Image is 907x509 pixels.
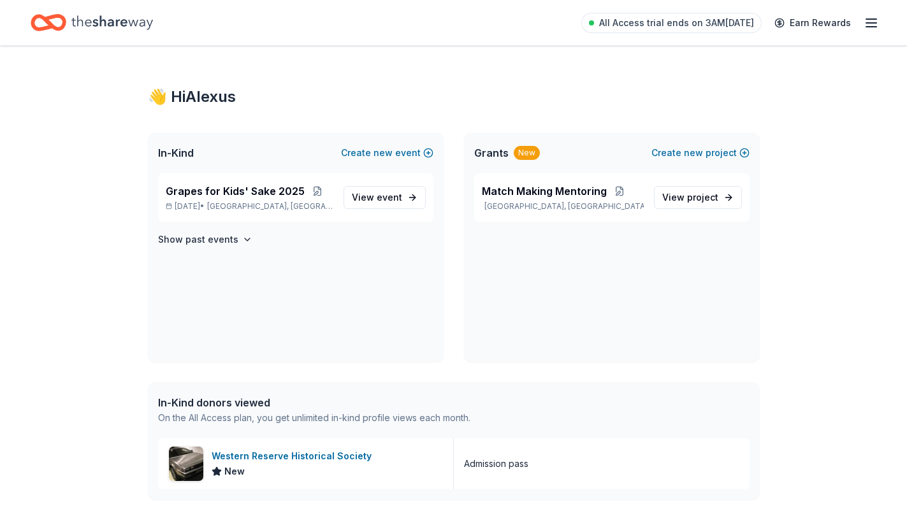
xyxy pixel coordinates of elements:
div: Western Reserve Historical Society [212,448,377,464]
span: Grapes for Kids' Sake 2025 [166,183,305,199]
span: Grants [474,145,509,161]
button: Createnewevent [341,145,433,161]
a: View project [654,186,742,209]
h4: Show past events [158,232,238,247]
p: [GEOGRAPHIC_DATA], [GEOGRAPHIC_DATA] [482,201,644,211]
a: All Access trial ends on 3AM[DATE] [581,13,762,33]
div: 👋 Hi Alexus [148,87,760,107]
button: Show past events [158,232,252,247]
span: new [374,145,393,161]
span: new [684,145,703,161]
span: [GEOGRAPHIC_DATA], [GEOGRAPHIC_DATA] [207,201,333,211]
span: event [377,192,402,203]
span: All Access trial ends on 3AM[DATE] [599,15,754,31]
a: Home [31,8,153,38]
a: View event [344,186,426,209]
span: In-Kind [158,145,194,161]
div: In-Kind donors viewed [158,395,470,410]
div: New [514,146,540,160]
span: View [662,190,718,205]
button: Createnewproject [651,145,750,161]
img: Image for Western Reserve Historical Society [169,447,203,481]
span: Match Making Mentoring [482,183,607,199]
span: View [352,190,402,205]
div: On the All Access plan, you get unlimited in-kind profile views each month. [158,410,470,426]
a: Earn Rewards [767,11,859,34]
span: project [687,192,718,203]
span: New [224,464,245,479]
p: [DATE] • [166,201,333,211]
div: Admission pass [464,456,528,471]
